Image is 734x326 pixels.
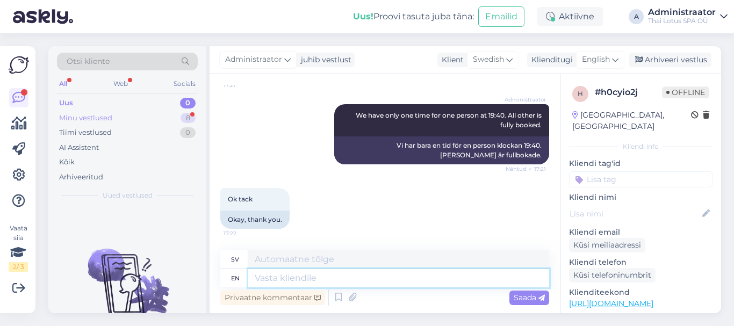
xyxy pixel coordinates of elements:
[171,77,198,91] div: Socials
[648,8,728,25] a: AdministraatorThai Lotus SPA OÜ
[67,56,110,67] span: Otsi kliente
[569,313,713,322] p: Vaata edasi ...
[57,77,69,91] div: All
[505,96,546,104] span: Administraator
[59,98,73,108] div: Uus
[48,229,206,326] img: No chats
[572,110,691,132] div: [GEOGRAPHIC_DATA], [GEOGRAPHIC_DATA]
[662,86,709,98] span: Offline
[231,269,240,287] div: en
[59,157,75,168] div: Kõik
[356,111,543,129] span: We have only one time for one person at 19:40. All other is fully booked.
[180,98,196,108] div: 0
[297,54,351,66] div: juhib vestlust
[111,77,130,91] div: Web
[569,171,713,187] input: Lisa tag
[59,127,112,138] div: Tiimi vestlused
[353,11,373,21] b: Uus!
[569,238,645,252] div: Küsi meiliaadressi
[9,55,29,75] img: Askly Logo
[569,192,713,203] p: Kliendi nimi
[59,142,99,153] div: AI Assistent
[228,195,253,203] span: Ok tack
[59,113,112,124] div: Minu vestlused
[59,172,103,183] div: Arhiveeritud
[180,127,196,138] div: 0
[437,54,464,66] div: Klient
[629,9,644,24] div: A
[353,10,474,23] div: Proovi tasuta juba täna:
[231,250,239,269] div: sv
[595,86,662,99] div: # h0cyio2j
[220,291,325,305] div: Privaatne kommentaar
[473,54,504,66] span: Swedish
[569,287,713,298] p: Klienditeekond
[569,299,653,308] a: [URL][DOMAIN_NAME]
[629,53,711,67] div: Arhiveeri vestlus
[514,293,545,302] span: Saada
[9,223,28,272] div: Vaata siia
[569,257,713,268] p: Kliendi telefon
[537,7,603,26] div: Aktiivne
[506,165,546,173] span: Nähtud ✓ 17:21
[224,81,264,89] span: 17:21
[578,90,583,98] span: h
[225,54,282,66] span: Administraator
[478,6,524,27] button: Emailid
[569,227,713,238] p: Kliendi email
[9,262,28,272] div: 2 / 3
[181,113,196,124] div: 8
[220,211,290,229] div: Okay, thank you.
[224,229,264,237] span: 17:22
[569,268,656,282] div: Küsi telefoninumbrit
[527,54,573,66] div: Klienditugi
[570,208,700,220] input: Lisa nimi
[569,158,713,169] p: Kliendi tag'id
[334,136,549,164] div: Vi har bara en tid för en person klockan 19:40. [PERSON_NAME] är fullbokade.
[582,54,610,66] span: English
[103,191,153,200] span: Uued vestlused
[648,8,716,17] div: Administraator
[569,142,713,151] div: Kliendi info
[648,17,716,25] div: Thai Lotus SPA OÜ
